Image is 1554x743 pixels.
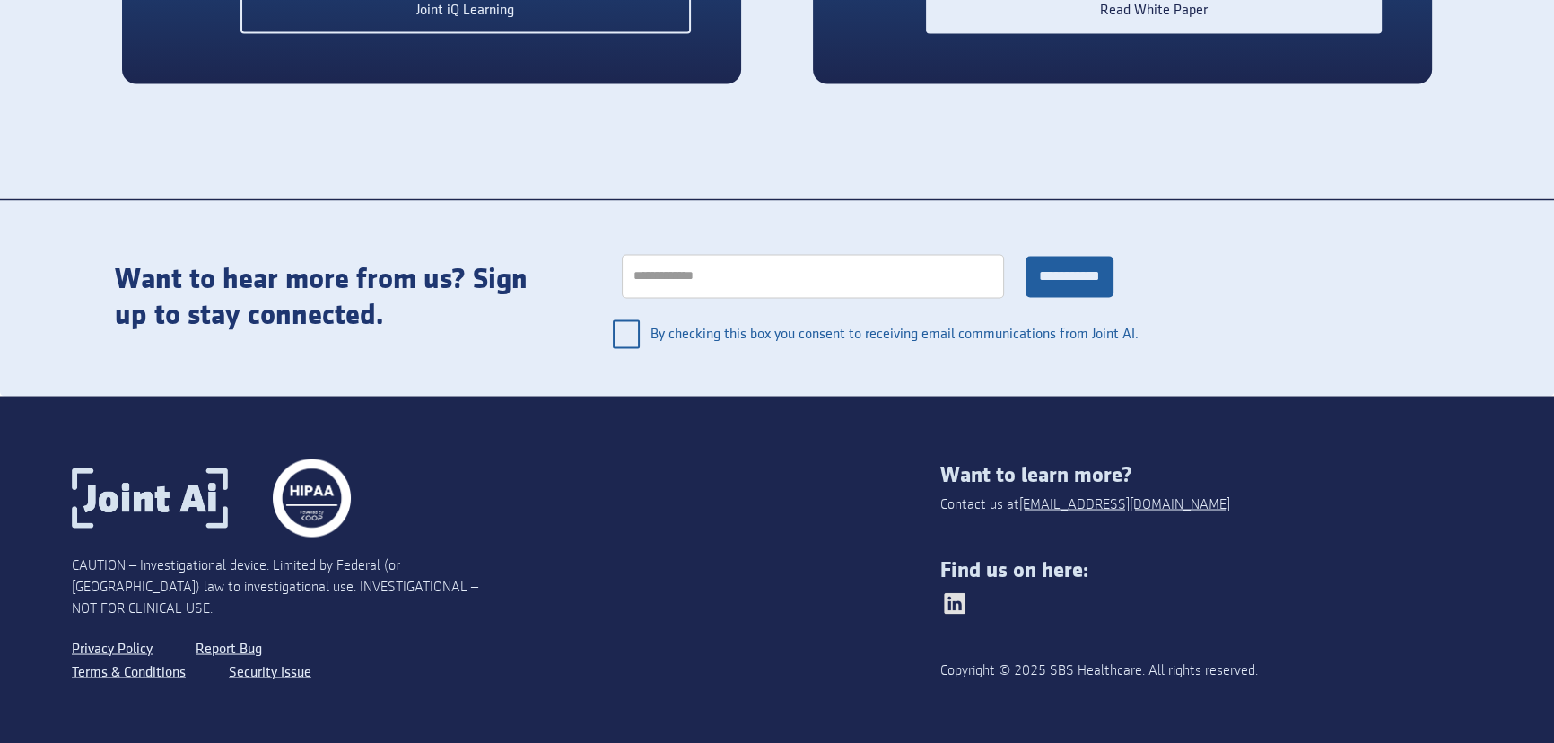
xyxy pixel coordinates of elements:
[229,660,311,684] a: Security Issue
[940,494,1230,515] div: Contact us at
[196,637,262,660] a: Report Bug
[940,462,1482,487] div: Want to learn more?
[650,312,1140,355] span: By checking this box you consent to receiving email communications from Joint AI.
[72,637,153,660] a: Privacy Policy
[940,557,1482,582] div: Find us on here:
[940,660,1374,681] div: Copyright © 2025 SBS Healthcare. All rights reserved.
[1019,494,1230,515] a: [EMAIL_ADDRESS][DOMAIN_NAME]
[595,236,1140,360] form: general interest
[115,262,559,334] div: Want to hear more from us? Sign up to stay connected.
[72,555,506,619] div: CAUTION – Investigational device. Limited by Federal (or [GEOGRAPHIC_DATA]) law to investigationa...
[72,660,186,684] a: Terms & Conditions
